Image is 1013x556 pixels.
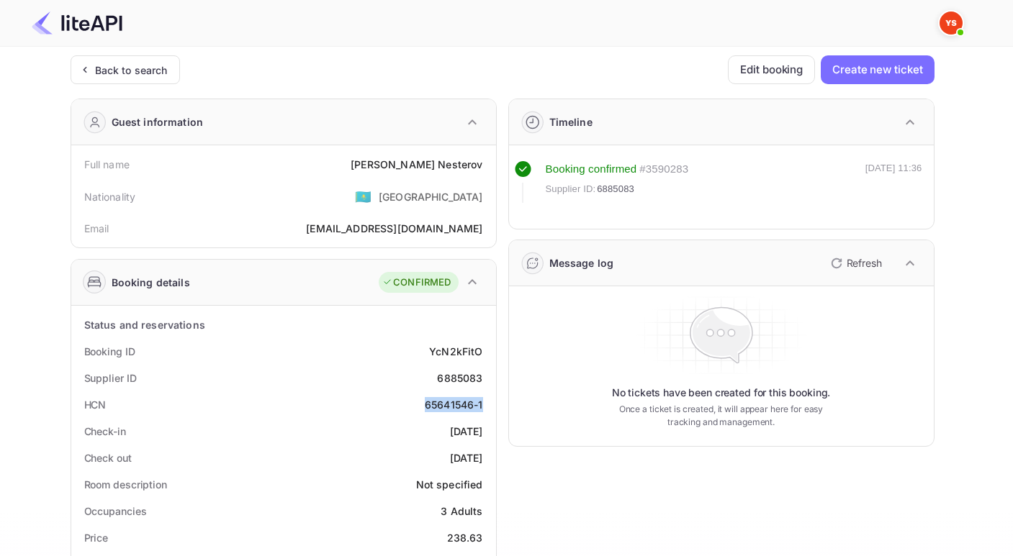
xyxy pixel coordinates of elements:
[608,403,835,429] p: Once a ticket is created, it will appear here for easy tracking and management.
[84,317,205,332] div: Status and reservations
[425,397,483,412] div: 65641546-1
[437,370,482,386] div: 6885083
[822,252,888,275] button: Refresh
[84,424,126,439] div: Check-in
[450,450,483,465] div: [DATE]
[84,344,135,359] div: Booking ID
[84,477,167,492] div: Room description
[84,189,136,204] div: Nationality
[112,275,190,290] div: Booking details
[84,397,107,412] div: HCN
[612,386,831,400] p: No tickets have been created for this booking.
[355,183,372,209] span: United States
[84,503,147,519] div: Occupancies
[728,55,815,84] button: Edit booking
[441,503,482,519] div: 3 Adults
[84,221,109,236] div: Email
[84,530,109,545] div: Price
[450,424,483,439] div: [DATE]
[447,530,483,545] div: 238.63
[416,477,483,492] div: Not specified
[546,182,596,196] span: Supplier ID:
[351,157,482,172] div: [PERSON_NAME] Nesterov
[32,12,122,35] img: LiteAPI Logo
[306,221,482,236] div: [EMAIL_ADDRESS][DOMAIN_NAME]
[549,255,614,270] div: Message log
[112,114,204,129] div: Guest information
[379,189,483,204] div: [GEOGRAPHIC_DATA]
[546,161,637,178] div: Booking confirmed
[84,370,137,386] div: Supplier ID
[84,157,130,172] div: Full name
[84,450,132,465] div: Check out
[597,182,634,196] span: 6885083
[639,161,688,178] div: # 3590283
[549,114,593,129] div: Timeline
[382,275,451,290] div: CONFIRMED
[95,63,168,78] div: Back to search
[865,161,922,203] div: [DATE] 11:36
[821,55,934,84] button: Create new ticket
[429,344,482,359] div: YcN2kFitO
[940,12,963,35] img: Yandex Support
[847,255,882,270] p: Refresh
